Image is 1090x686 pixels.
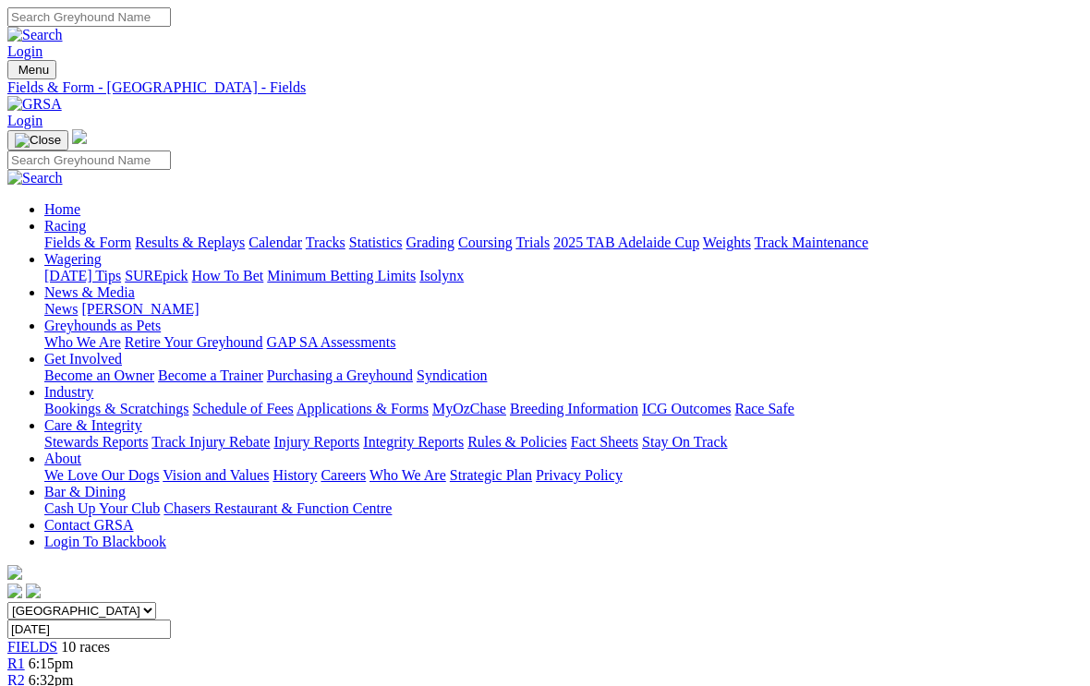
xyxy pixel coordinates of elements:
a: Care & Integrity [44,417,142,433]
a: Results & Replays [135,235,245,250]
a: Purchasing a Greyhound [267,367,413,383]
a: 2025 TAB Adelaide Cup [553,235,699,250]
a: Login [7,43,42,59]
div: News & Media [44,301,1083,318]
a: Get Involved [44,351,122,367]
a: Greyhounds as Pets [44,318,161,333]
a: FIELDS [7,639,57,655]
a: Schedule of Fees [192,401,293,416]
img: Search [7,27,63,43]
a: Contact GRSA [44,517,133,533]
img: logo-grsa-white.png [72,129,87,144]
a: Become a Trainer [158,367,263,383]
a: Home [44,201,80,217]
a: Careers [321,467,366,483]
a: SUREpick [125,268,188,283]
div: Bar & Dining [44,500,1083,517]
a: Fields & Form [44,235,131,250]
a: How To Bet [192,268,264,283]
a: News & Media [44,284,135,300]
a: Fields & Form - [GEOGRAPHIC_DATA] - Fields [7,79,1083,96]
div: Get Involved [44,367,1083,384]
input: Search [7,7,171,27]
input: Select date [7,620,171,639]
a: Weights [703,235,751,250]
a: Login To Blackbook [44,534,166,549]
a: Vision and Values [163,467,269,483]
img: Search [7,170,63,187]
a: Coursing [458,235,513,250]
a: Chasers Restaurant & Function Centre [163,500,392,516]
a: Minimum Betting Limits [267,268,416,283]
a: Race Safe [734,401,793,416]
a: Stay On Track [642,434,727,450]
a: Track Injury Rebate [151,434,270,450]
div: Care & Integrity [44,434,1083,451]
input: Search [7,150,171,170]
div: Racing [44,235,1083,251]
div: Greyhounds as Pets [44,334,1083,351]
button: Toggle navigation [7,130,68,150]
a: Cash Up Your Club [44,500,160,516]
a: Injury Reports [273,434,359,450]
div: About [44,467,1083,484]
a: Fact Sheets [571,434,638,450]
a: Trials [515,235,550,250]
a: Wagering [44,251,102,267]
span: 10 races [61,639,110,655]
a: ICG Outcomes [642,401,731,416]
a: Strategic Plan [450,467,532,483]
a: Applications & Forms [297,401,429,416]
a: R1 [7,656,25,671]
img: logo-grsa-white.png [7,565,22,580]
a: Privacy Policy [536,467,623,483]
a: Isolynx [419,268,464,283]
a: GAP SA Assessments [267,334,396,350]
img: facebook.svg [7,584,22,598]
div: Wagering [44,268,1083,284]
img: Close [15,133,61,148]
a: Tracks [306,235,345,250]
a: Grading [406,235,454,250]
a: Bar & Dining [44,484,126,499]
a: Bookings & Scratchings [44,401,188,416]
a: Become an Owner [44,367,154,383]
a: News [44,301,78,317]
a: Rules & Policies [467,434,567,450]
a: Retire Your Greyhound [125,334,263,350]
a: History [272,467,317,483]
a: [DATE] Tips [44,268,121,283]
a: Who We Are [369,467,446,483]
img: GRSA [7,96,62,113]
a: We Love Our Dogs [44,467,159,483]
span: 6:15pm [29,656,74,671]
a: Statistics [349,235,403,250]
img: twitter.svg [26,584,41,598]
a: MyOzChase [432,401,506,416]
a: Integrity Reports [363,434,464,450]
a: Who We Are [44,334,121,350]
button: Toggle navigation [7,60,56,79]
a: Calendar [248,235,302,250]
a: Syndication [417,367,487,383]
a: [PERSON_NAME] [81,301,199,317]
div: Industry [44,401,1083,417]
a: Breeding Information [510,401,638,416]
a: Industry [44,384,93,400]
span: Menu [18,63,49,77]
a: Track Maintenance [755,235,868,250]
a: Login [7,113,42,128]
a: About [44,451,81,466]
a: Stewards Reports [44,434,148,450]
a: Racing [44,218,86,234]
